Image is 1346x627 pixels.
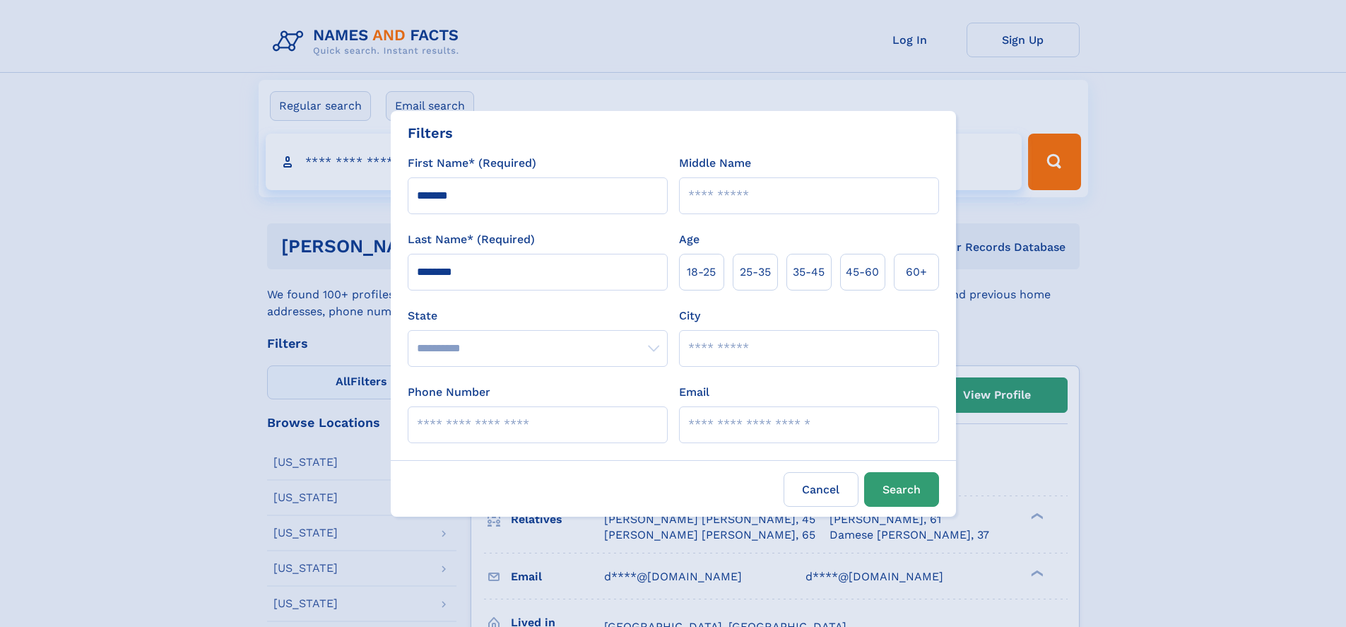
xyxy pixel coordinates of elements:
[679,384,709,401] label: Email
[679,307,700,324] label: City
[846,264,879,281] span: 45‑60
[679,231,699,248] label: Age
[408,307,668,324] label: State
[408,384,490,401] label: Phone Number
[408,155,536,172] label: First Name* (Required)
[687,264,716,281] span: 18‑25
[864,472,939,507] button: Search
[793,264,825,281] span: 35‑45
[408,231,535,248] label: Last Name* (Required)
[679,155,751,172] label: Middle Name
[740,264,771,281] span: 25‑35
[784,472,858,507] label: Cancel
[408,122,453,143] div: Filters
[906,264,927,281] span: 60+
